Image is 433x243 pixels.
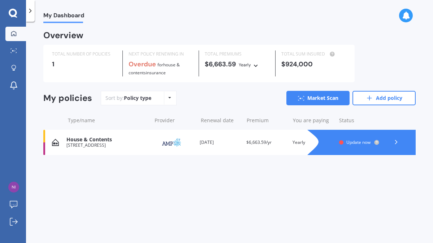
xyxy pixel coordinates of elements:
[281,50,346,58] div: TOTAL SUM INSURED
[66,143,148,148] div: [STREET_ADDRESS]
[105,94,151,102] div: Sort by:
[43,32,83,39] div: Overview
[129,50,193,58] div: NEXT POLICY RENEWING IN
[239,61,251,69] div: Yearly
[153,136,190,149] img: AMP
[155,117,195,124] div: Provider
[247,117,287,124] div: Premium
[339,117,380,124] div: Status
[201,117,241,124] div: Renewal date
[352,91,416,105] a: Add policy
[293,139,333,146] div: Yearly
[286,91,350,105] a: Market Scan
[124,94,151,102] div: Policy type
[8,182,19,193] img: cdd44a7f598aaca31a24523bcb6dadcd
[52,50,117,58] div: TOTAL NUMBER OF POLICIES
[346,139,371,145] span: Update now
[246,139,272,145] span: $6,663.59/yr
[205,50,269,58] div: TOTAL PREMIUMS
[281,61,346,68] div: $924,000
[52,139,59,146] img: House & Contents
[200,139,240,146] div: [DATE]
[43,93,92,103] div: My policies
[66,137,148,143] div: House & Contents
[205,61,269,69] div: $6,663.59
[68,117,149,124] div: Type/name
[52,61,117,68] div: 1
[293,117,333,124] div: You are paying
[43,12,84,22] span: My Dashboard
[129,60,156,69] b: Overdue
